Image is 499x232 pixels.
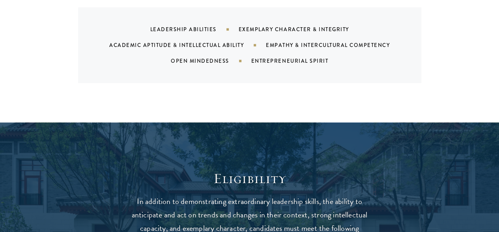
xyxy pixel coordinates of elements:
[109,41,266,49] div: Academic Aptitude & Intellectual Ability
[266,41,409,49] div: Empathy & Intercultural Competency
[127,170,372,187] h2: Eligibility
[239,26,369,33] div: Exemplary Character & Integrity
[171,57,251,65] div: Open Mindedness
[251,57,348,65] div: Entrepreneurial Spirit
[150,26,239,33] div: Leadership Abilities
